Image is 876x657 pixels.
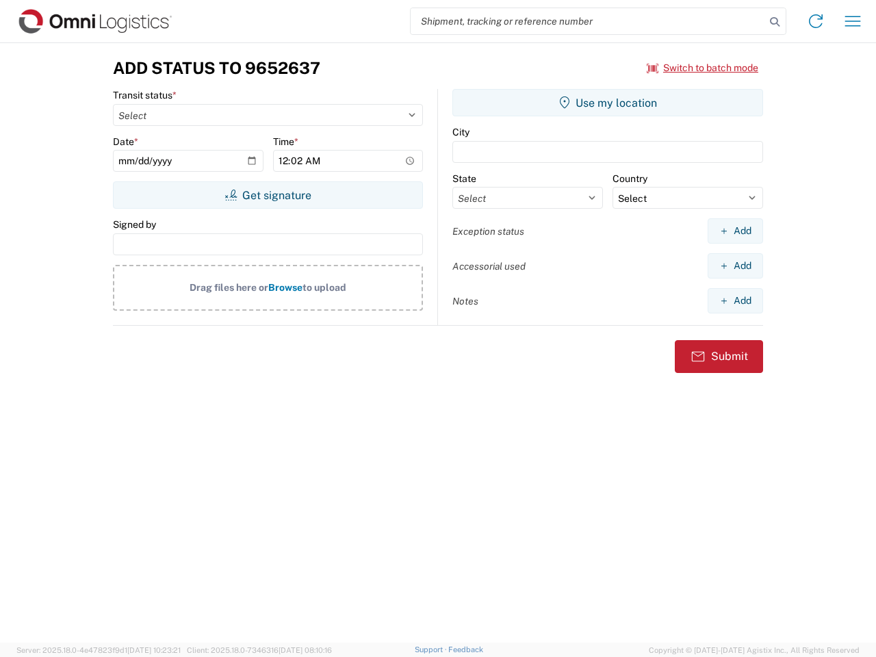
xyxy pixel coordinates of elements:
[613,172,647,185] label: Country
[113,181,423,209] button: Get signature
[127,646,181,654] span: [DATE] 10:23:21
[452,225,524,237] label: Exception status
[16,646,181,654] span: Server: 2025.18.0-4e47823f9d1
[675,340,763,373] button: Submit
[279,646,332,654] span: [DATE] 08:10:16
[113,89,177,101] label: Transit status
[647,57,758,79] button: Switch to batch mode
[113,136,138,148] label: Date
[113,58,320,78] h3: Add Status to 9652637
[187,646,332,654] span: Client: 2025.18.0-7346316
[452,260,526,272] label: Accessorial used
[415,645,449,654] a: Support
[302,282,346,293] span: to upload
[708,253,763,279] button: Add
[452,126,469,138] label: City
[708,218,763,244] button: Add
[708,288,763,313] button: Add
[452,89,763,116] button: Use my location
[448,645,483,654] a: Feedback
[190,282,268,293] span: Drag files here or
[452,295,478,307] label: Notes
[649,644,860,656] span: Copyright © [DATE]-[DATE] Agistix Inc., All Rights Reserved
[452,172,476,185] label: State
[411,8,765,34] input: Shipment, tracking or reference number
[273,136,298,148] label: Time
[268,282,302,293] span: Browse
[113,218,156,231] label: Signed by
